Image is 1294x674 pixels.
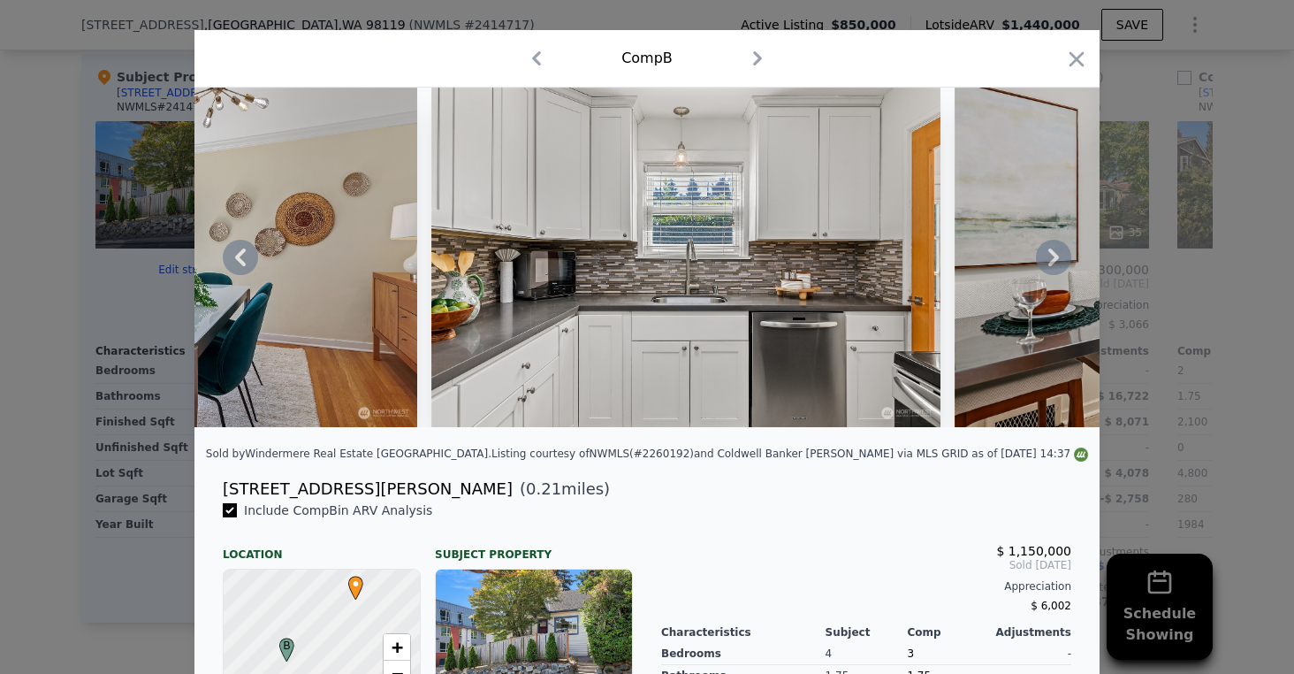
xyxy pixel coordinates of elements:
span: Include Comp B in ARV Analysis [237,503,439,517]
span: $ 1,150,000 [996,544,1071,558]
div: Adjustments [989,625,1071,640]
span: + [392,636,403,658]
div: • [344,576,354,586]
div: Comp B [621,48,673,69]
div: [STREET_ADDRESS][PERSON_NAME] [223,477,513,502]
img: Property Img [431,88,940,427]
span: • [344,571,368,597]
span: $ 6,002 [1031,600,1071,612]
a: Zoom in [384,634,410,661]
div: 4 [826,643,908,665]
div: Comp [907,625,989,640]
div: Characteristics [661,625,826,640]
span: B [275,638,299,654]
div: - [989,643,1071,665]
span: 0.21 [526,479,561,498]
div: Appreciation [661,579,1071,594]
div: B [275,638,285,648]
span: 3 [907,647,914,660]
div: Location [223,533,421,562]
div: Bedrooms [661,643,826,665]
img: NWMLS Logo [1074,448,1088,462]
div: Subject Property [435,533,633,562]
div: Listing courtesy of NWMLS (#2260192) and Coldwell Banker [PERSON_NAME] via MLS GRID as of [DATE] ... [491,448,1088,460]
div: Subject [826,625,908,640]
span: ( miles) [513,477,610,502]
div: Sold by Windermere Real Estate [GEOGRAPHIC_DATA] . [206,448,491,460]
span: Sold [DATE] [661,558,1071,572]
